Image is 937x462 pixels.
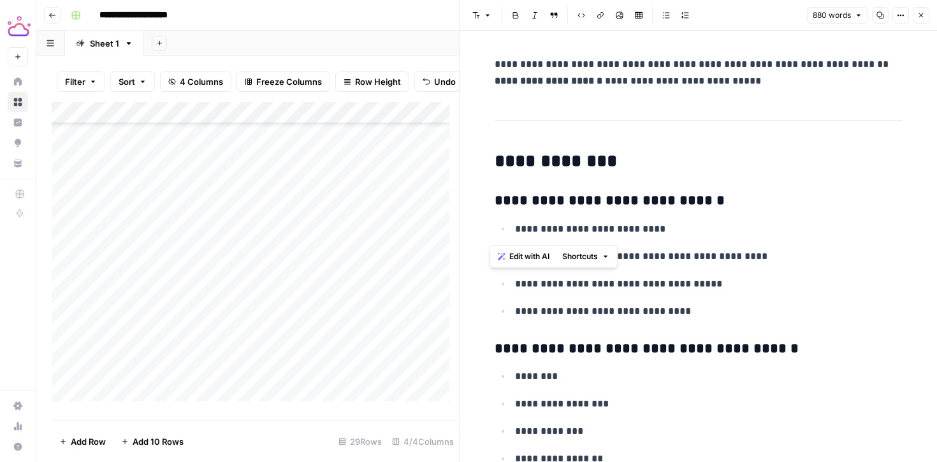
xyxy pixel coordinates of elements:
[8,396,28,416] a: Settings
[335,71,409,92] button: Row Height
[133,435,184,448] span: Add 10 Rows
[8,92,28,112] a: Browse
[8,71,28,92] a: Home
[8,15,31,38] img: Tactiq Logo
[8,112,28,133] a: Insights
[8,416,28,436] a: Usage
[57,71,105,92] button: Filter
[119,75,135,88] span: Sort
[333,431,387,452] div: 29 Rows
[160,71,231,92] button: 4 Columns
[509,251,549,262] span: Edit with AI
[65,31,144,56] a: Sheet 1
[493,248,555,265] button: Edit with AI
[110,71,155,92] button: Sort
[113,431,191,452] button: Add 10 Rows
[355,75,401,88] span: Row Height
[557,248,614,265] button: Shortcuts
[434,75,456,88] span: Undo
[414,71,464,92] button: Undo
[8,153,28,174] a: Your Data
[180,75,223,88] span: 4 Columns
[8,133,28,153] a: Opportunities
[90,37,119,50] div: Sheet 1
[8,10,28,42] button: Workspace: Tactiq
[8,436,28,457] button: Help + Support
[65,75,85,88] span: Filter
[807,7,868,24] button: 880 words
[256,75,322,88] span: Freeze Columns
[71,435,106,448] span: Add Row
[236,71,330,92] button: Freeze Columns
[813,10,851,21] span: 880 words
[562,251,598,262] span: Shortcuts
[387,431,459,452] div: 4/4 Columns
[52,431,113,452] button: Add Row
